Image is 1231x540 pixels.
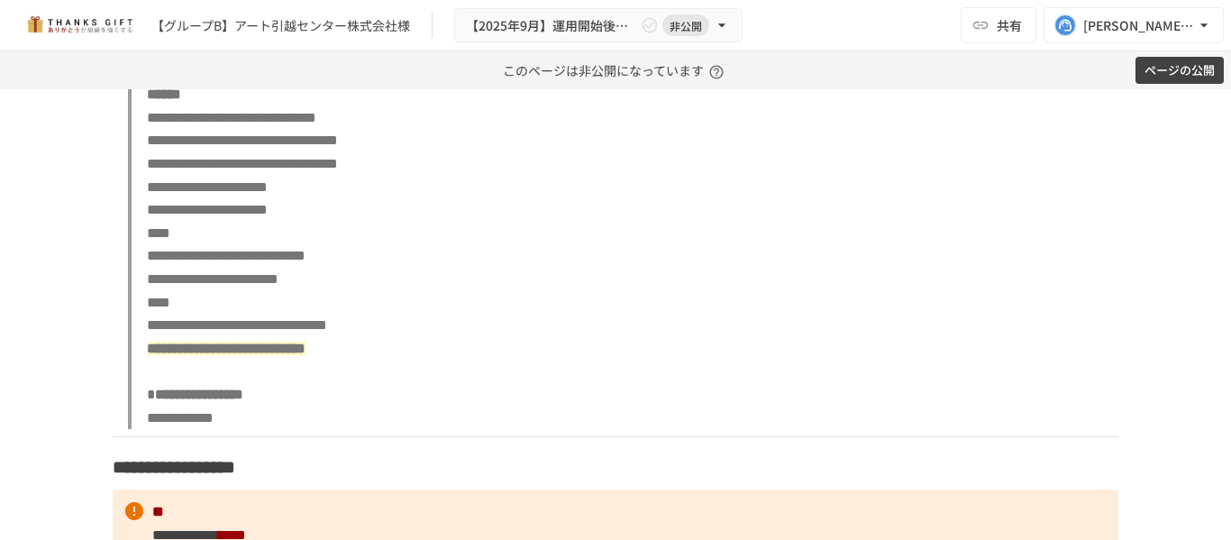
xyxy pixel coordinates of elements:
button: 共有 [961,7,1036,43]
img: mMP1OxWUAhQbsRWCurg7vIHe5HqDpP7qZo7fRoNLXQh [22,11,137,40]
button: [PERSON_NAME][EMAIL_ADDRESS][DOMAIN_NAME] [1044,7,1224,43]
span: 【2025年9月】運用開始後振り返りミーティング [466,14,637,37]
button: ページの公開 [1135,57,1224,85]
span: 共有 [997,15,1022,35]
span: 非公開 [662,16,709,35]
div: 【グループB】アート引越センター株式会社様 [151,16,410,35]
div: [PERSON_NAME][EMAIL_ADDRESS][DOMAIN_NAME] [1083,14,1195,37]
button: 【2025年9月】運用開始後振り返りミーティング非公開 [454,8,743,43]
p: このページは非公開になっています [503,51,729,89]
